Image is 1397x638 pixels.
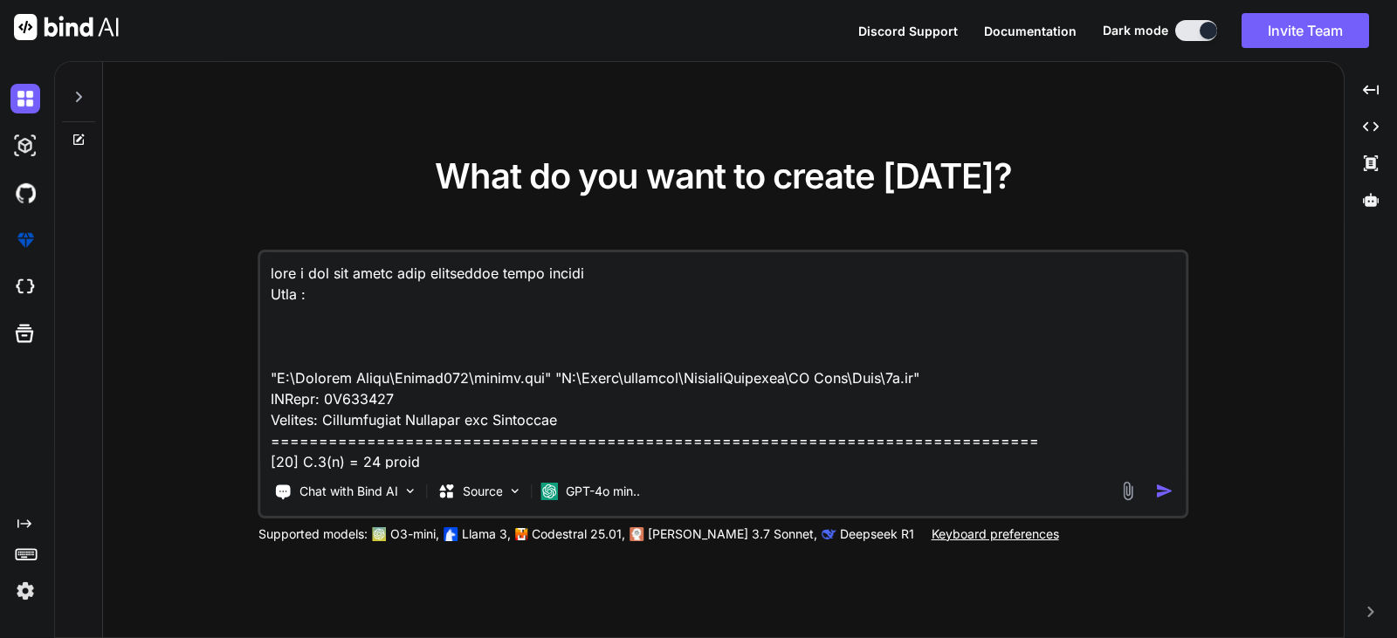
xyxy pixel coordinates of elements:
img: darkChat [10,84,40,113]
p: Codestral 25.01, [532,525,625,543]
img: GPT-4 [373,527,387,541]
img: darkAi-studio [10,131,40,161]
p: Deepseek R1 [840,525,914,543]
img: claude [630,527,644,541]
span: What do you want to create [DATE]? [435,154,1012,197]
p: Keyboard preferences [932,525,1059,543]
img: icon [1155,482,1173,500]
button: Invite Team [1242,13,1369,48]
img: GPT-4o mini [541,483,559,500]
img: premium [10,225,40,255]
img: settings [10,576,40,606]
p: Supported models: [258,525,368,543]
img: Pick Tools [403,484,418,498]
p: [PERSON_NAME] 3.7 Sonnet, [648,525,817,543]
button: Documentation [984,22,1077,40]
span: Dark mode [1103,22,1168,39]
p: Chat with Bind AI [299,483,398,500]
p: Source [463,483,503,500]
img: attachment [1118,481,1138,501]
img: Pick Models [508,484,523,498]
p: GPT-4o min.. [566,483,640,500]
textarea: lore i dol sit ametc adip elitseddoe tempo incidi Utla : "E:\Dolorem Aliqu\Enimad072\minimv.qui" ... [261,252,1187,469]
img: claude [822,527,836,541]
img: cloudideIcon [10,272,40,302]
p: Llama 3, [462,525,511,543]
img: Llama2 [444,527,458,541]
img: Bind AI [14,14,119,40]
button: Discord Support [858,22,958,40]
img: githubDark [10,178,40,208]
p: O3-mini, [390,525,439,543]
img: Mistral-AI [516,528,528,540]
span: Discord Support [858,24,958,38]
span: Documentation [984,24,1077,38]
